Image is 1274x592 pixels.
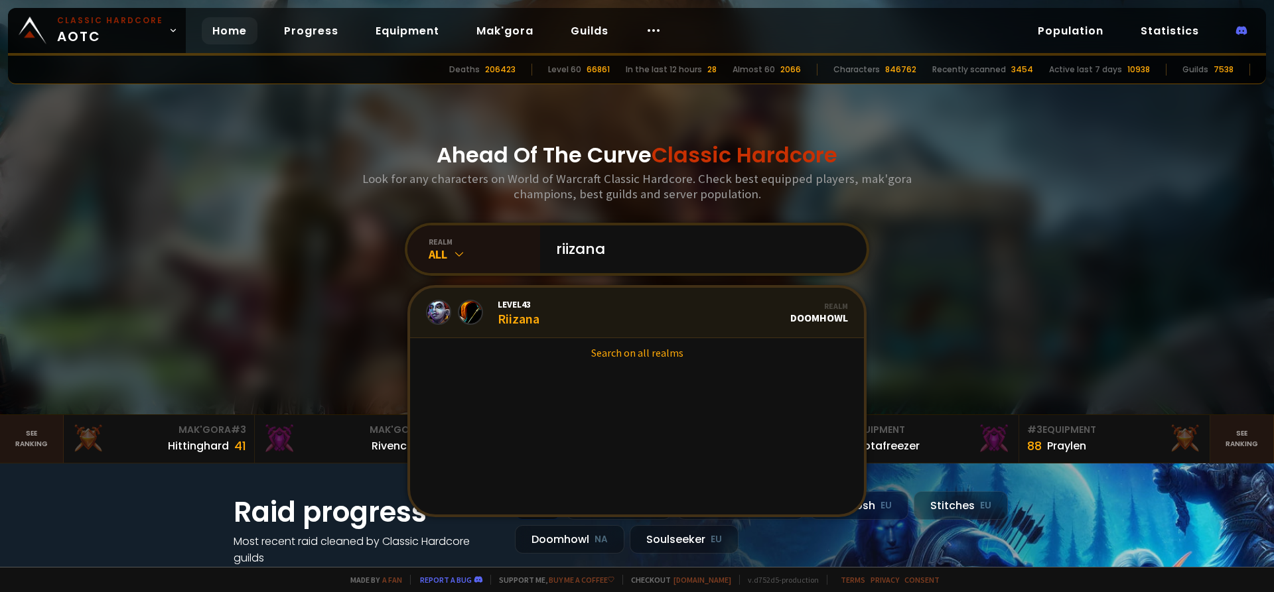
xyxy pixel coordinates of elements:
small: EU [881,499,892,512]
small: EU [711,533,722,546]
div: Level 60 [548,64,581,76]
div: Praylen [1047,438,1086,454]
div: Rivench [372,438,413,454]
a: Search on all realms [410,338,864,367]
a: Progress [273,17,349,44]
a: Privacy [871,575,899,585]
div: Mak'Gora [263,423,437,437]
div: Soulseeker [630,525,739,554]
div: In the last 12 hours [626,64,702,76]
div: Doomhowl [790,301,848,324]
a: Seeranking [1210,415,1274,463]
a: Mak'gora [466,17,544,44]
div: 88 [1027,437,1042,455]
div: 28 [707,64,717,76]
a: Home [202,17,257,44]
div: 7538 [1214,64,1234,76]
a: Terms [841,575,865,585]
div: Active last 7 days [1049,64,1122,76]
span: v. d752d5 - production [739,575,819,585]
small: NA [595,533,608,546]
a: Guilds [560,17,619,44]
a: Classic HardcoreAOTC [8,8,186,53]
small: Classic Hardcore [57,15,163,27]
small: EU [980,499,991,512]
div: 206423 [485,64,516,76]
h4: Most recent raid cleaned by Classic Hardcore guilds [234,533,499,566]
div: Almost 60 [733,64,775,76]
div: 10938 [1127,64,1150,76]
span: AOTC [57,15,163,46]
div: 2066 [780,64,801,76]
div: 3454 [1011,64,1033,76]
div: Recently scanned [932,64,1006,76]
div: Equipment [836,423,1011,437]
a: Statistics [1130,17,1210,44]
div: Deaths [449,64,480,76]
div: 846762 [885,64,916,76]
a: #2Equipment88Notafreezer [828,415,1019,463]
div: 41 [234,437,246,455]
a: Buy me a coffee [549,575,614,585]
div: 66861 [587,64,610,76]
div: Hittinghard [168,438,229,454]
h1: Ahead Of The Curve [437,139,837,171]
div: Guilds [1182,64,1208,76]
a: Consent [904,575,940,585]
div: realm [429,237,540,247]
div: Notafreezer [856,438,920,454]
a: Mak'Gora#3Hittinghard41 [64,415,255,463]
a: a fan [382,575,402,585]
div: Realm [790,301,848,311]
span: # 3 [231,423,246,436]
div: Mak'Gora [72,423,246,437]
span: # 3 [1027,423,1042,436]
div: Riizana [498,298,539,327]
span: Level 43 [498,298,539,310]
div: All [429,247,540,262]
span: Made by [342,575,402,585]
span: Support me, [490,575,614,585]
h1: Raid progress [234,491,499,533]
a: #3Equipment88Praylen [1019,415,1210,463]
div: Doomhowl [515,525,624,554]
div: Characters [833,64,880,76]
a: Level43RiizanaRealmDoomhowl [410,288,864,338]
a: [DOMAIN_NAME] [673,575,731,585]
input: Search a character... [548,225,851,273]
div: Stitches [914,491,1008,520]
span: Checkout [622,575,731,585]
h3: Look for any characters on World of Warcraft Classic Hardcore. Check best equipped players, mak'g... [357,171,917,202]
a: Mak'Gora#2Rivench100 [255,415,446,463]
a: Population [1027,17,1114,44]
span: Classic Hardcore [652,140,837,170]
a: Report a bug [420,575,472,585]
a: Equipment [365,17,450,44]
div: Equipment [1027,423,1202,437]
